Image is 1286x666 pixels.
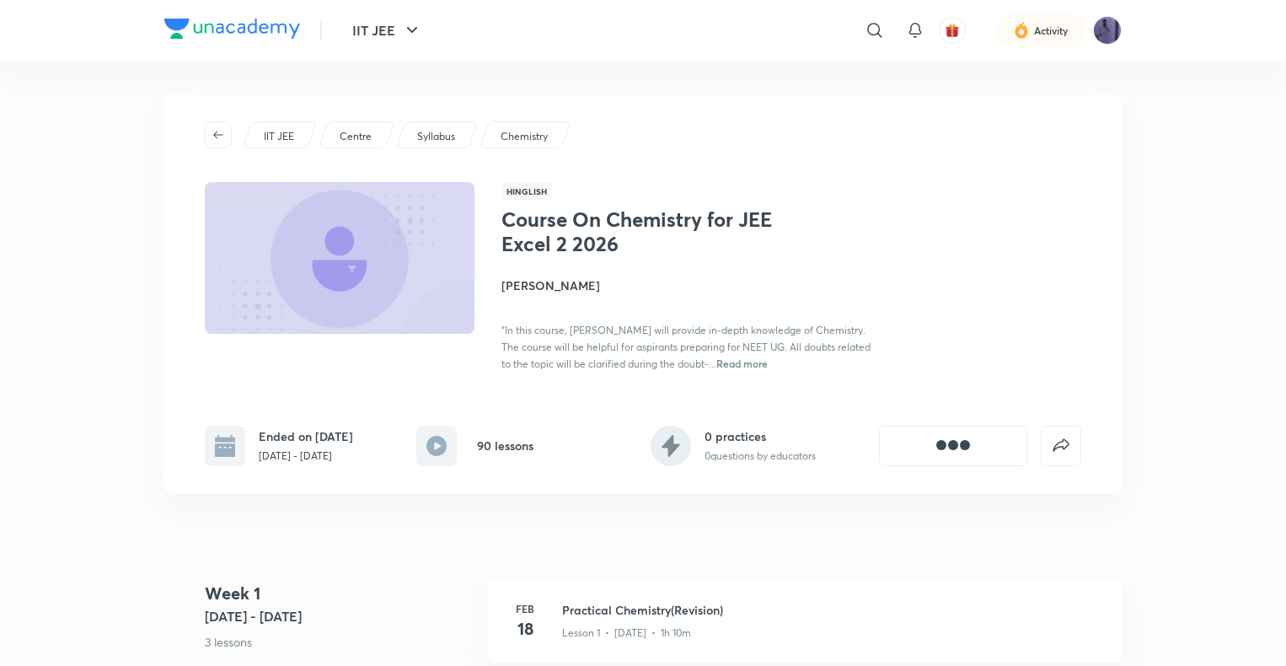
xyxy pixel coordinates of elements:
[1093,16,1122,45] img: Ubaid Ulla
[264,129,294,144] p: IIT JEE
[498,129,551,144] a: Chemistry
[705,448,816,464] p: 0 questions by educators
[705,427,816,445] h6: 0 practices
[205,606,474,626] h5: [DATE] - [DATE]
[342,13,432,47] button: IIT JEE
[261,129,297,144] a: IIT JEE
[508,616,542,642] h4: 18
[939,17,966,44] button: avatar
[477,437,533,454] h6: 90 lessons
[1014,20,1029,40] img: activity
[205,581,474,606] h4: Week 1
[417,129,455,144] p: Syllabus
[501,324,871,370] span: "In this course, [PERSON_NAME] will provide in-depth knowledge of Chemistry. The course will be h...
[1041,426,1081,466] button: false
[501,277,879,294] h4: [PERSON_NAME]
[945,23,960,38] img: avatar
[501,207,777,256] h1: Course On Chemistry for JEE Excel 2 2026
[205,633,474,651] p: 3 lessons
[164,19,300,39] img: Company Logo
[501,129,548,144] p: Chemistry
[164,19,300,43] a: Company Logo
[716,357,768,370] span: Read more
[508,601,542,616] h6: Feb
[259,448,353,464] p: [DATE] - [DATE]
[337,129,375,144] a: Centre
[340,129,372,144] p: Centre
[202,180,477,336] img: Thumbnail
[879,426,1027,466] button: [object Object]
[562,626,691,641] p: Lesson 1 • [DATE] • 1h 10m
[415,129,458,144] a: Syllabus
[259,427,353,445] h6: Ended on [DATE]
[562,601,1101,619] h3: Practical Chemistry(Revision)
[501,182,552,201] span: Hinglish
